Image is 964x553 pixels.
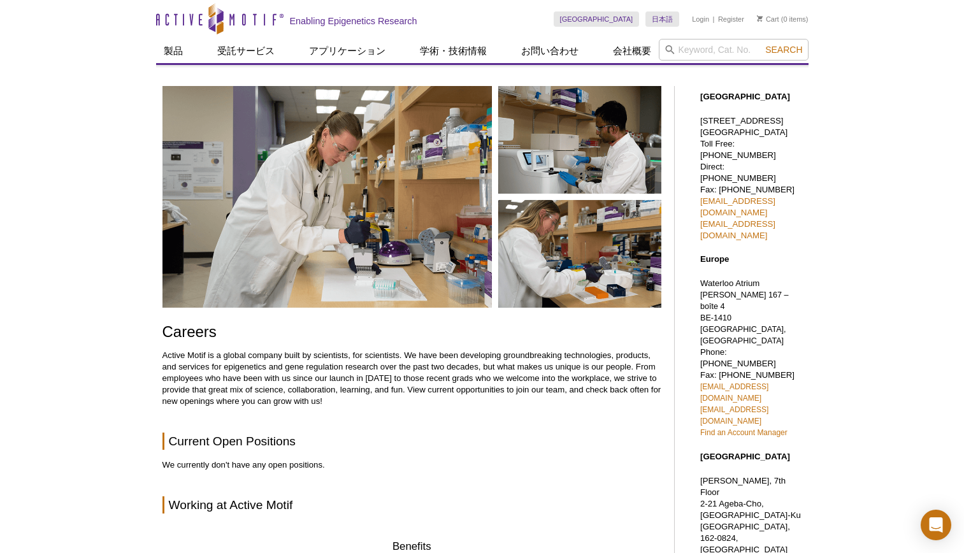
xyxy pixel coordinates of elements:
strong: Europe [700,254,729,264]
h2: Current Open Positions [162,433,661,450]
a: [EMAIL_ADDRESS][DOMAIN_NAME] [700,219,775,240]
a: Find an Account Manager [700,428,788,437]
h1: Careers [162,324,661,342]
a: Register [718,15,744,24]
input: Keyword, Cat. No. [659,39,809,61]
a: [EMAIL_ADDRESS][DOMAIN_NAME] [700,405,768,426]
strong: [GEOGRAPHIC_DATA] [700,92,790,101]
p: Waterloo Atrium Phone: [PHONE_NUMBER] Fax: [PHONE_NUMBER] [700,278,802,438]
a: 製品 [156,39,191,63]
a: [GEOGRAPHIC_DATA] [554,11,640,27]
a: 受託サービス [210,39,282,63]
li: | [713,11,715,27]
span: Search [765,45,802,55]
p: We currently don't have any open positions. [162,459,661,471]
button: Search [761,44,806,55]
a: [EMAIL_ADDRESS][DOMAIN_NAME] [700,382,768,403]
a: Login [692,15,709,24]
strong: [GEOGRAPHIC_DATA] [700,452,790,461]
div: Open Intercom Messenger [921,510,951,540]
a: Cart [757,15,779,24]
a: 日本語 [645,11,679,27]
h2: Enabling Epigenetics Research [290,15,417,27]
a: お問い合わせ [514,39,586,63]
a: 学術・技術情報 [412,39,494,63]
img: Careers at Active Motif [162,86,661,308]
li: (0 items) [757,11,809,27]
p: Active Motif is a global company built by scientists, for scientists. We have been developing gro... [162,350,661,407]
a: 会社概要 [605,39,659,63]
a: [EMAIL_ADDRESS][DOMAIN_NAME] [700,196,775,217]
img: Your Cart [757,15,763,22]
span: [PERSON_NAME] 167 – boîte 4 BE-1410 [GEOGRAPHIC_DATA], [GEOGRAPHIC_DATA] [700,291,789,345]
h2: Working at Active Motif [162,496,661,513]
p: [STREET_ADDRESS] [GEOGRAPHIC_DATA] Toll Free: [PHONE_NUMBER] Direct: [PHONE_NUMBER] Fax: [PHONE_N... [700,115,802,241]
a: アプリケーション [301,39,393,63]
